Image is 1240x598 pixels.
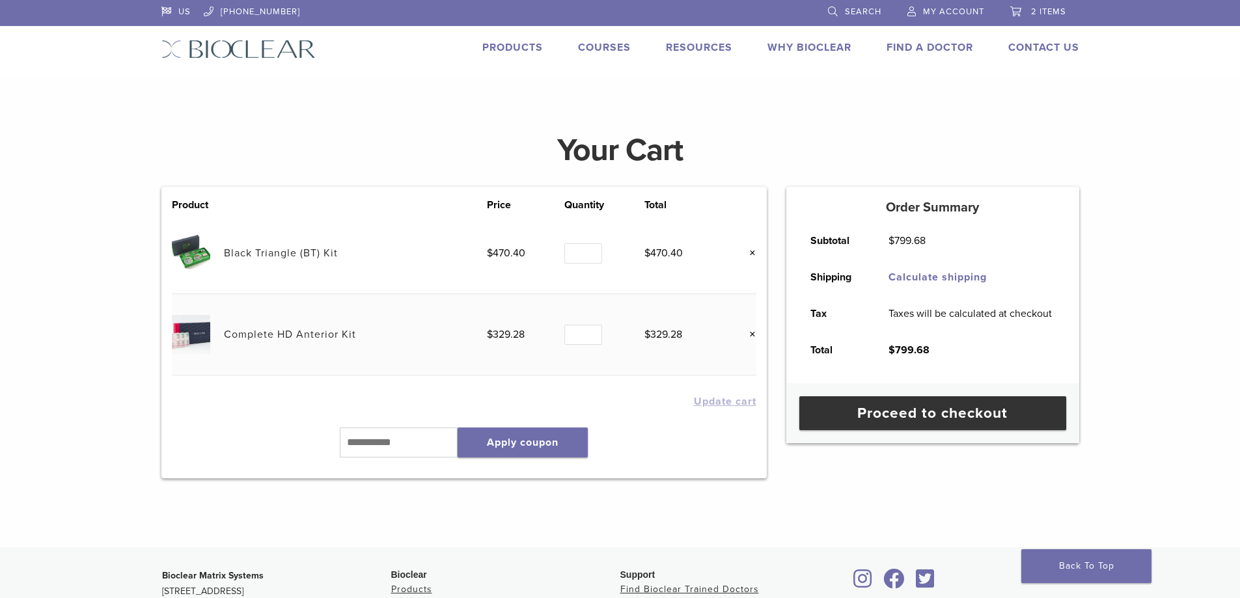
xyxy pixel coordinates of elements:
[849,577,877,590] a: Bioclear
[796,223,874,259] th: Subtotal
[1008,41,1079,54] a: Contact Us
[152,135,1089,166] h1: Your Cart
[739,326,756,343] a: Remove this item
[889,344,895,357] span: $
[578,41,631,54] a: Courses
[796,259,874,295] th: Shipping
[879,577,909,590] a: Bioclear
[620,569,655,580] span: Support
[912,577,939,590] a: Bioclear
[487,328,525,341] bdi: 329.28
[889,234,894,247] span: $
[564,197,644,213] th: Quantity
[694,396,756,407] button: Update cart
[644,247,683,260] bdi: 470.40
[172,234,210,272] img: Black Triangle (BT) Kit
[161,40,316,59] img: Bioclear
[845,7,881,17] span: Search
[1031,7,1066,17] span: 2 items
[487,247,493,260] span: $
[666,41,732,54] a: Resources
[487,328,493,341] span: $
[889,234,926,247] bdi: 799.68
[923,7,984,17] span: My Account
[767,41,851,54] a: Why Bioclear
[482,41,543,54] a: Products
[644,328,650,341] span: $
[796,332,874,368] th: Total
[889,271,987,284] a: Calculate shipping
[172,197,224,213] th: Product
[487,247,525,260] bdi: 470.40
[644,197,722,213] th: Total
[644,328,682,341] bdi: 329.28
[786,200,1079,215] h5: Order Summary
[739,245,756,262] a: Remove this item
[796,295,874,332] th: Tax
[1021,549,1151,583] a: Back To Top
[458,428,588,457] button: Apply coupon
[887,41,973,54] a: Find A Doctor
[391,584,432,595] a: Products
[162,570,264,581] strong: Bioclear Matrix Systems
[172,315,210,353] img: Complete HD Anterior Kit
[799,396,1066,430] a: Proceed to checkout
[224,247,338,260] a: Black Triangle (BT) Kit
[487,197,564,213] th: Price
[889,344,930,357] bdi: 799.68
[224,328,356,341] a: Complete HD Anterior Kit
[391,569,427,580] span: Bioclear
[620,584,759,595] a: Find Bioclear Trained Doctors
[874,295,1067,332] td: Taxes will be calculated at checkout
[644,247,650,260] span: $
